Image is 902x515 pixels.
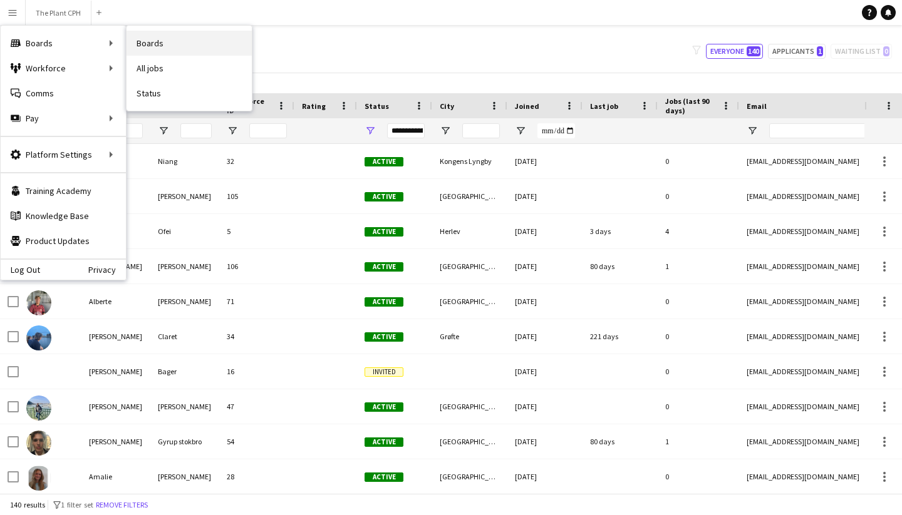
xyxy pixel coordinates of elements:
[365,125,376,136] button: Open Filter Menu
[81,389,150,424] div: [PERSON_NAME]
[507,459,583,494] div: [DATE]
[365,192,403,201] span: Active
[219,354,294,389] div: 16
[365,367,403,377] span: Invited
[747,125,758,136] button: Open Filter Menu
[150,319,219,354] div: Claret
[658,144,739,178] div: 0
[583,319,658,354] div: 221 days
[93,498,150,512] button: Remove filters
[26,466,51,491] img: Amalie Dandanell
[1,228,126,253] a: Product Updates
[150,179,219,213] div: [PERSON_NAME]
[507,424,583,459] div: [DATE]
[507,284,583,319] div: [DATE]
[507,214,583,248] div: [DATE]
[150,144,219,178] div: Niang
[747,101,767,111] span: Email
[365,437,403,447] span: Active
[365,402,403,412] span: Active
[583,214,658,248] div: 3 days
[219,144,294,178] div: 32
[658,389,739,424] div: 0
[219,389,294,424] div: 47
[432,424,507,459] div: [GEOGRAPHIC_DATA]
[150,214,219,248] div: Ofei
[658,459,739,494] div: 0
[365,332,403,342] span: Active
[365,157,403,166] span: Active
[219,424,294,459] div: 54
[365,101,389,111] span: Status
[26,431,51,456] img: Alfred Gyrup stokbro
[302,101,326,111] span: Rating
[590,101,618,111] span: Last job
[658,214,739,248] div: 4
[158,125,169,136] button: Open Filter Menu
[1,203,126,228] a: Knowledge Base
[706,44,763,59] button: Everyone140
[219,319,294,354] div: 34
[432,214,507,248] div: Herlev
[150,284,219,319] div: [PERSON_NAME]
[150,354,219,389] div: Bager
[81,354,150,389] div: [PERSON_NAME]
[81,319,150,354] div: [PERSON_NAME]
[432,459,507,494] div: [GEOGRAPHIC_DATA]
[507,144,583,178] div: [DATE]
[507,249,583,283] div: [DATE]
[658,354,739,389] div: 0
[150,389,219,424] div: [PERSON_NAME]
[1,31,126,56] div: Boards
[26,1,91,25] button: The Plant CPH
[1,178,126,203] a: Training Academy
[440,125,451,136] button: Open Filter Menu
[462,123,500,138] input: City Filter Input
[583,424,658,459] div: 80 days
[365,227,403,237] span: Active
[537,123,575,138] input: Joined Filter Input
[658,249,739,283] div: 1
[665,96,717,115] span: Jobs (last 90 days)
[658,284,739,319] div: 0
[365,262,403,272] span: Active
[150,459,219,494] div: [PERSON_NAME]
[26,325,51,350] img: Alex Claret
[658,179,739,213] div: 0
[88,265,126,275] a: Privacy
[432,319,507,354] div: Grøfte
[180,123,212,138] input: Last Name Filter Input
[658,424,739,459] div: 1
[507,389,583,424] div: [DATE]
[365,472,403,482] span: Active
[127,31,252,56] a: Boards
[1,106,126,131] div: Pay
[440,101,454,111] span: City
[26,395,51,421] img: Alexis Somogyi
[81,284,150,319] div: Alberte
[515,125,526,136] button: Open Filter Menu
[1,265,40,275] a: Log Out
[81,459,150,494] div: Amalie
[432,249,507,283] div: [GEOGRAPHIC_DATA]
[219,284,294,319] div: 71
[1,56,126,81] div: Workforce
[768,44,826,59] button: Applicants1
[249,123,287,138] input: Workforce ID Filter Input
[583,249,658,283] div: 80 days
[507,319,583,354] div: [DATE]
[817,46,823,56] span: 1
[365,297,403,307] span: Active
[81,424,150,459] div: [PERSON_NAME]
[1,142,126,167] div: Platform Settings
[127,56,252,81] a: All jobs
[150,424,219,459] div: Gyrup stokbro
[1,81,126,106] a: Comms
[111,123,143,138] input: First Name Filter Input
[219,214,294,248] div: 5
[219,459,294,494] div: 28
[227,125,238,136] button: Open Filter Menu
[432,144,507,178] div: Kongens Lyngby
[432,179,507,213] div: [GEOGRAPHIC_DATA]
[432,284,507,319] div: [GEOGRAPHIC_DATA]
